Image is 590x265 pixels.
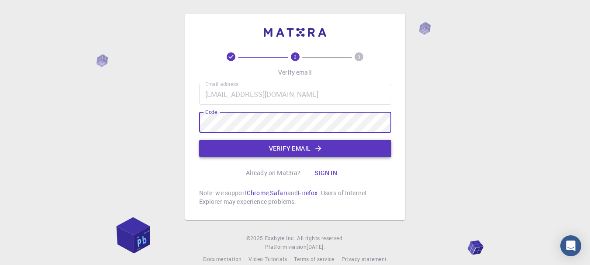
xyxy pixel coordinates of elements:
span: © 2025 [246,234,265,243]
p: Already on Mat3ra? [246,169,301,177]
span: Privacy statement [342,255,387,262]
span: Video Tutorials [248,255,287,262]
button: Sign in [307,164,344,182]
a: Terms of service [294,255,334,264]
label: Email address [205,80,238,88]
span: All rights reserved. [297,234,344,243]
a: Exabyte Inc. [265,234,295,243]
a: Safari [270,189,287,197]
text: 3 [358,54,360,60]
a: [DATE]. [307,243,325,251]
label: Code [205,108,217,116]
a: Firefox [298,189,317,197]
div: Open Intercom Messenger [560,235,581,256]
a: Documentation [203,255,242,264]
a: Privacy statement [342,255,387,264]
p: Verify email [278,68,312,77]
p: Note: we support , and . Users of Internet Explorer may experience problems. [199,189,391,206]
span: [DATE] . [307,243,325,250]
span: Documentation [203,255,242,262]
span: Terms of service [294,255,334,262]
button: Verify email [199,140,391,157]
a: Chrome [247,189,269,197]
text: 2 [294,54,297,60]
span: Exabyte Inc. [265,234,295,241]
span: Platform version [265,243,307,251]
a: Video Tutorials [248,255,287,264]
